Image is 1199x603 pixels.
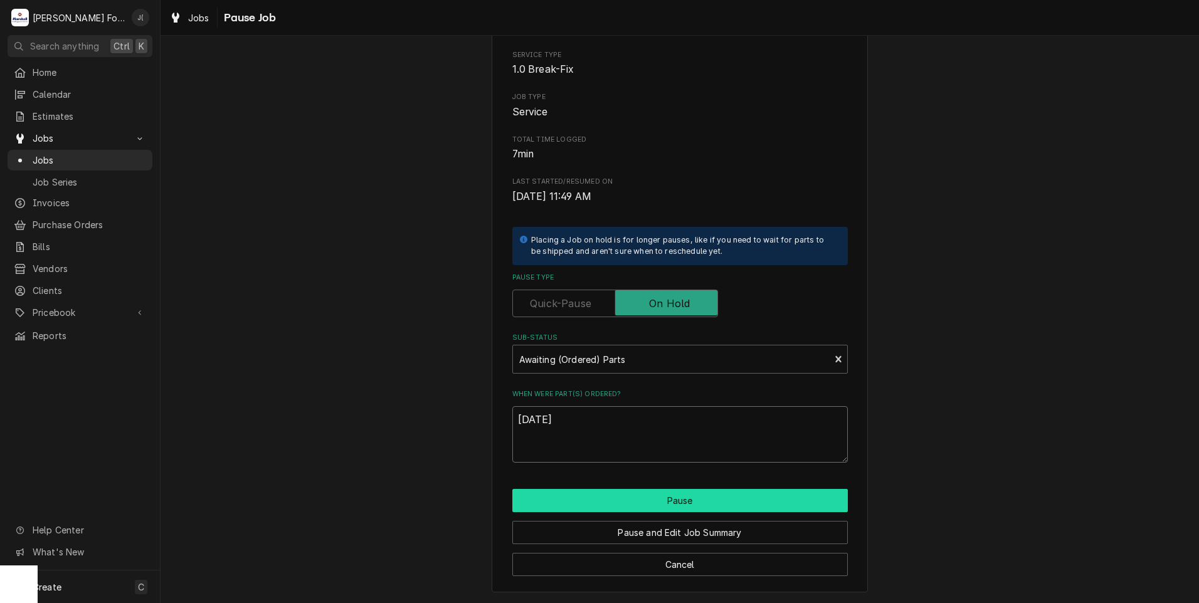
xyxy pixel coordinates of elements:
div: J( [132,9,149,26]
a: Purchase Orders [8,214,152,235]
div: When were part(s) ordered? [512,389,848,463]
span: Help Center [33,523,145,537]
span: Jobs [33,154,146,167]
span: C [138,580,144,594]
div: Button Group [512,489,848,576]
span: 1.0 Break-Fix [512,63,574,75]
span: Last Started/Resumed On [512,189,848,204]
span: Total Time Logged [512,147,848,162]
a: Go to Jobs [8,128,152,149]
span: Vendors [33,262,146,275]
span: Service Type [512,62,848,77]
span: Service Type [512,50,848,60]
button: Search anythingCtrlK [8,35,152,57]
div: Button Group Row [512,512,848,544]
a: Jobs [164,8,214,28]
span: Job Series [33,176,146,189]
div: Service Type [512,50,848,77]
a: Job Series [8,172,152,192]
a: Clients [8,280,152,301]
span: Home [33,66,146,79]
label: When were part(s) ordered? [512,389,848,399]
span: Create [33,582,61,592]
label: Sub-Status [512,333,848,343]
a: Estimates [8,106,152,127]
div: Jeff Debigare (109)'s Avatar [132,9,149,26]
a: Home [8,62,152,83]
span: Jobs [33,132,127,145]
span: Pause Job [220,9,276,26]
a: Bills [8,236,152,257]
span: K [139,39,144,53]
button: Cancel [512,553,848,576]
span: Reports [33,329,146,342]
span: Ctrl [114,39,130,53]
div: [PERSON_NAME] Food Equipment Service [33,11,125,24]
label: Pause Type [512,273,848,283]
span: Search anything [30,39,99,53]
button: Pause [512,489,848,512]
span: Purchase Orders [33,218,146,231]
span: Job Type [512,92,848,102]
div: Job Type [512,92,848,119]
textarea: [DATE] [512,406,848,463]
span: Service [512,106,548,118]
a: Reports [8,325,152,346]
div: Last Started/Resumed On [512,177,848,204]
span: Calendar [33,88,146,101]
span: [DATE] 11:49 AM [512,191,591,202]
a: Vendors [8,258,152,279]
span: Bills [33,240,146,253]
div: Button Group Row [512,544,848,576]
a: Invoices [8,192,152,213]
div: Marshall Food Equipment Service's Avatar [11,9,29,26]
div: M [11,9,29,26]
a: Go to What's New [8,542,152,562]
button: Pause and Edit Job Summary [512,521,848,544]
a: Go to Pricebook [8,302,152,323]
div: Placing a Job on hold is for longer pauses, like if you need to wait for parts to be shipped and ... [531,234,835,258]
span: What's New [33,545,145,558]
span: Job Type [512,105,848,120]
span: Pricebook [33,306,127,319]
a: Jobs [8,150,152,170]
span: Invoices [33,196,146,209]
a: Calendar [8,84,152,105]
span: Clients [33,284,146,297]
div: Button Group Row [512,489,848,512]
span: Last Started/Resumed On [512,177,848,187]
div: Total Time Logged [512,135,848,162]
span: Estimates [33,110,146,123]
div: Sub-Status [512,333,848,374]
span: Jobs [188,11,209,24]
span: Total Time Logged [512,135,848,145]
a: Go to Help Center [8,520,152,540]
span: 7min [512,148,534,160]
div: Pause Type [512,273,848,317]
